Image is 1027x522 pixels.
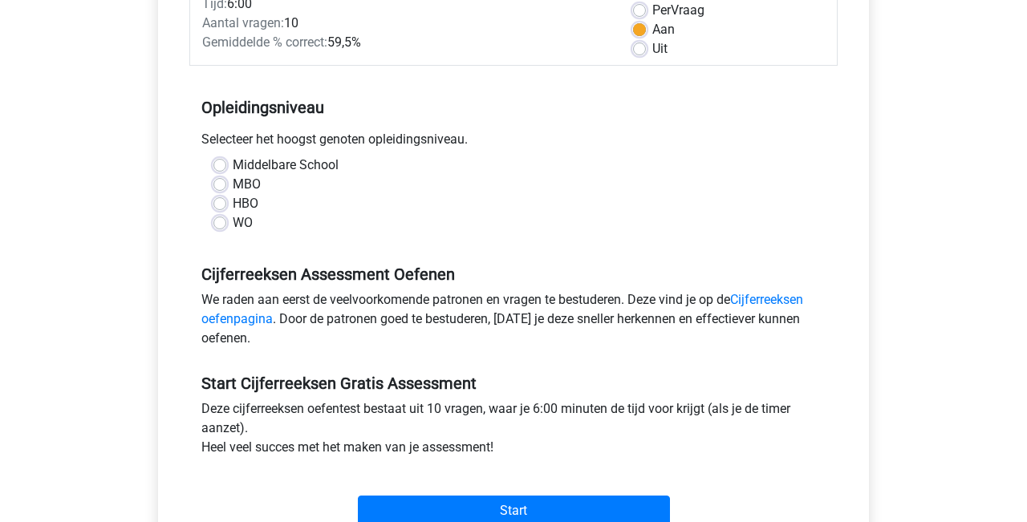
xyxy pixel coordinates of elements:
h5: Opleidingsniveau [201,91,826,123]
div: Selecteer het hoogst genoten opleidingsniveau. [189,130,838,156]
h5: Start Cijferreeksen Gratis Assessment [201,374,826,393]
div: We raden aan eerst de veelvoorkomende patronen en vragen te bestuderen. Deze vind je op de . Door... [189,290,838,354]
label: Aan [652,20,675,39]
label: Middelbare School [233,156,339,175]
label: HBO [233,194,258,213]
span: Aantal vragen: [202,15,284,30]
div: 59,5% [190,33,621,52]
span: Per [652,2,671,18]
label: WO [233,213,253,233]
h5: Cijferreeksen Assessment Oefenen [201,265,826,284]
label: MBO [233,175,261,194]
label: Vraag [652,1,704,20]
span: Gemiddelde % correct: [202,34,327,50]
div: Deze cijferreeksen oefentest bestaat uit 10 vragen, waar je 6:00 minuten de tijd voor krijgt (als... [189,399,838,463]
div: 10 [190,14,621,33]
label: Uit [652,39,668,59]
